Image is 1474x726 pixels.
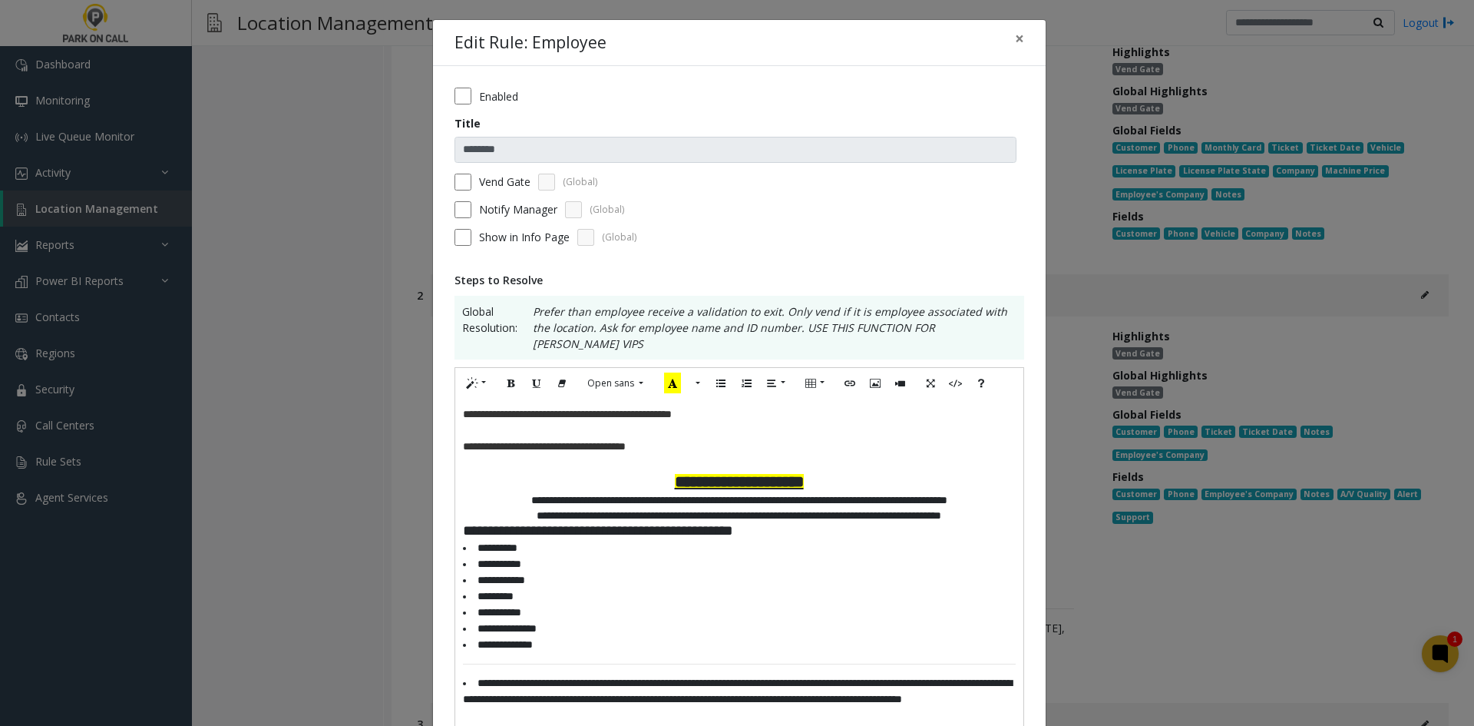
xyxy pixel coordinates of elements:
div: Steps to Resolve [454,272,1024,288]
span: (Global) [563,175,597,189]
button: Video [887,372,914,396]
button: Unordered list (CTRL+SHIFT+NUM7) [708,372,734,396]
label: Vend Gate [479,174,530,190]
button: Code View [943,372,969,396]
span: Global Resolution: [462,303,517,352]
button: Remove Font Style (CTRL+\) [549,372,575,396]
button: Link (CTRL+K) [837,372,863,396]
span: Open sans [587,376,634,390]
button: Font Family [579,372,652,395]
button: Ordered list (CTRL+SHIFT+NUM8) [733,372,759,396]
button: Table [798,372,833,396]
h4: Edit Rule: Employee [454,31,606,55]
span: (Global) [602,230,636,244]
button: Help [968,372,994,396]
label: Title [454,115,481,131]
button: More Color [689,372,704,396]
span: × [1015,28,1024,49]
span: (Global) [590,203,624,217]
button: Paragraph [758,372,794,396]
p: Prefer than employee receive a validation to exit. Only vend if it is employee associated with th... [517,303,1016,352]
button: Bold (CTRL+B) [498,372,524,396]
button: Close [1004,20,1035,58]
label: Notify Manager [479,201,557,217]
button: Recent Color [656,372,689,396]
button: Full Screen [917,372,944,396]
label: Enabled [479,88,518,104]
button: Underline (CTRL+U) [524,372,550,396]
button: Style [459,372,494,396]
span: Show in Info Page [479,229,570,245]
button: Picture [862,372,888,396]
